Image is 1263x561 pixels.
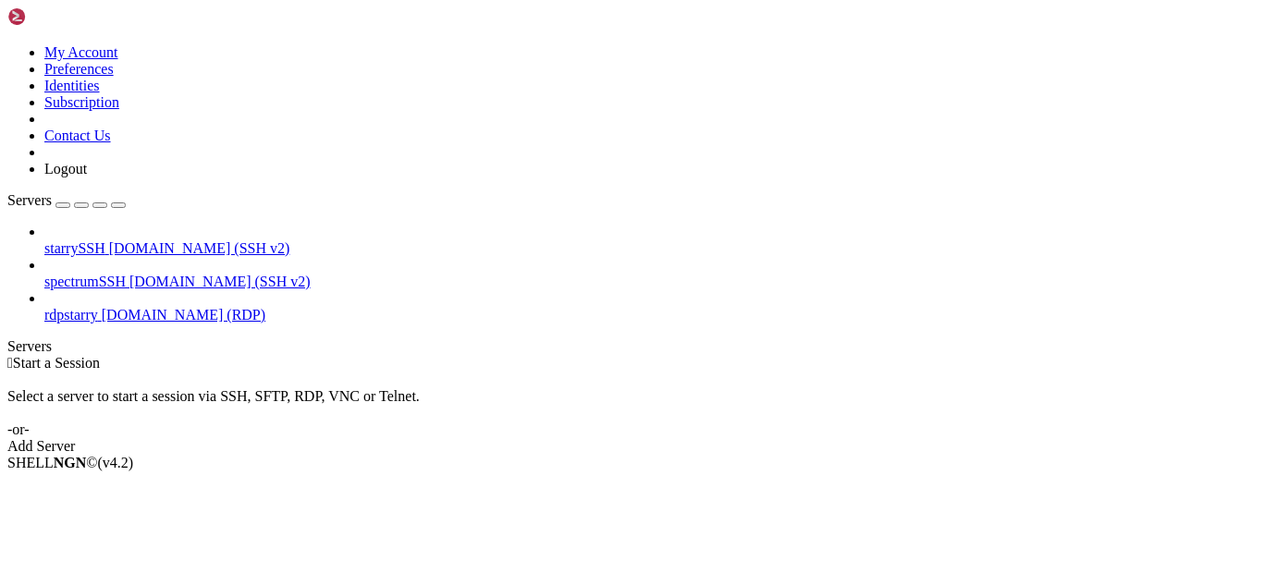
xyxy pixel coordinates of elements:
[7,338,1256,355] div: Servers
[44,274,1256,290] a: spectrumSSH [DOMAIN_NAME] (SSH v2)
[54,455,87,470] b: NGN
[7,355,13,371] span: 
[109,240,290,256] span: [DOMAIN_NAME] (SSH v2)
[7,192,126,208] a: Servers
[44,128,111,143] a: Contact Us
[7,192,52,208] span: Servers
[129,274,311,289] span: [DOMAIN_NAME] (SSH v2)
[44,94,119,110] a: Subscription
[13,355,100,371] span: Start a Session
[44,307,98,323] span: rdpstarry
[7,372,1256,438] div: Select a server to start a session via SSH, SFTP, RDP, VNC or Telnet. -or-
[44,307,1256,323] a: rdpstarry [DOMAIN_NAME] (RDP)
[7,438,1256,455] div: Add Server
[102,307,265,323] span: [DOMAIN_NAME] (RDP)
[44,44,118,60] a: My Account
[44,78,100,93] a: Identities
[44,290,1256,323] li: rdpstarry [DOMAIN_NAME] (RDP)
[44,224,1256,257] li: starrySSH [DOMAIN_NAME] (SSH v2)
[44,240,105,256] span: starrySSH
[44,61,114,77] a: Preferences
[44,257,1256,290] li: spectrumSSH [DOMAIN_NAME] (SSH v2)
[98,455,134,470] span: 4.2.0
[7,7,114,26] img: Shellngn
[7,455,133,470] span: SHELL ©
[44,240,1256,257] a: starrySSH [DOMAIN_NAME] (SSH v2)
[44,161,87,177] a: Logout
[44,274,126,289] span: spectrumSSH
